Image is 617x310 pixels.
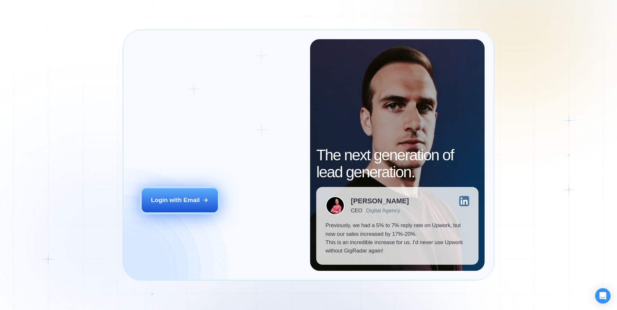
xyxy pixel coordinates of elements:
[142,188,218,212] button: Login with Email
[595,288,611,304] div: Open Intercom Messenger
[326,221,469,255] p: Previously, we had a 5% to 7% reply rate on Upwork, but now our sales increased by 17%-20%. This ...
[351,208,362,214] div: CEO
[316,147,478,181] h2: The next generation of lead generation.
[366,208,400,214] div: Digital Agency
[351,198,409,205] div: [PERSON_NAME]
[151,196,200,204] div: Login with Email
